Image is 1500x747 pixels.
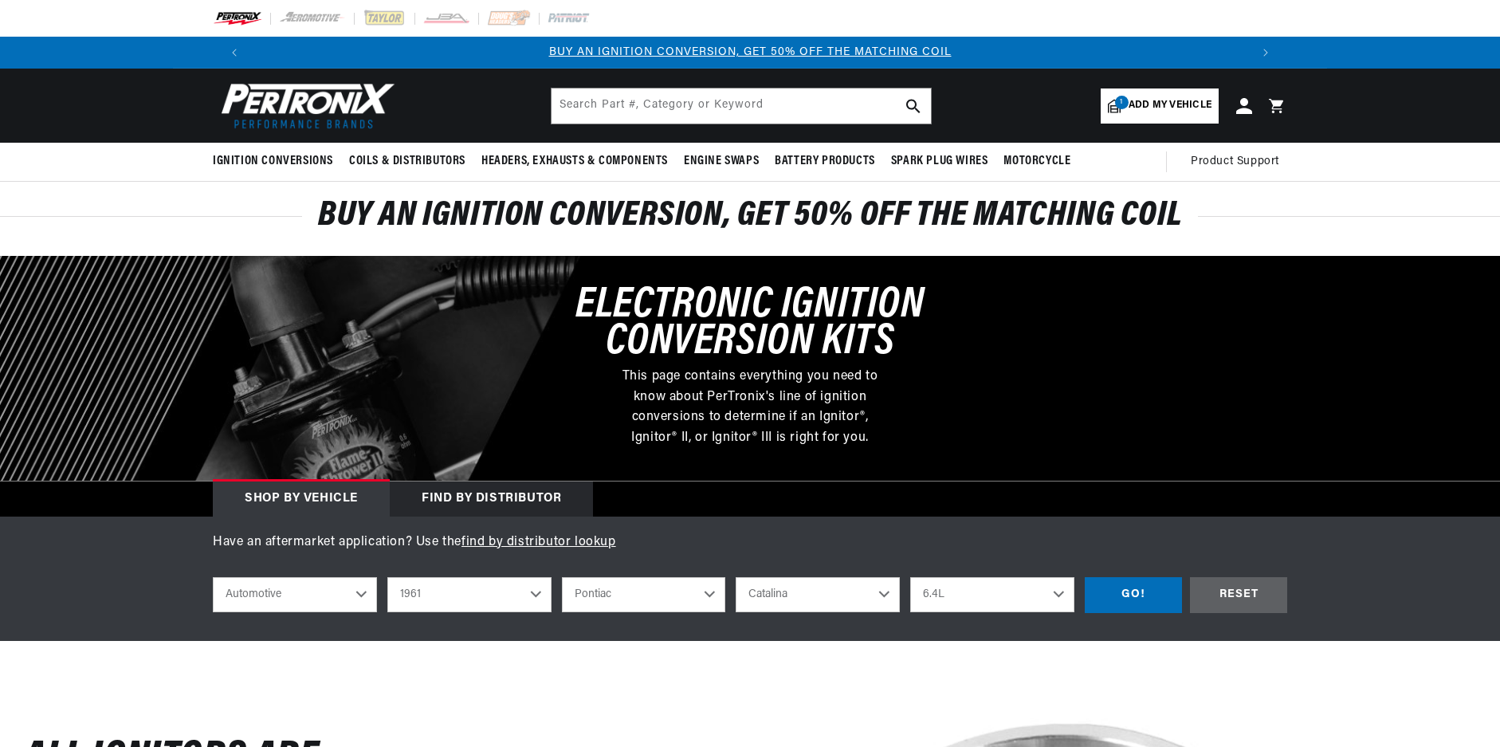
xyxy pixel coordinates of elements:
[883,143,996,180] summary: Spark Plug Wires
[250,44,1250,61] div: 1 of 3
[896,88,931,124] button: search button
[1101,88,1219,124] a: 1Add my vehicle
[1129,98,1211,113] span: Add my vehicle
[552,88,931,124] input: Search Part #, Category or Keyword
[173,37,1327,69] slideshow-component: Translation missing: en.sections.announcements.announcement_bar
[775,153,875,170] span: Battery Products
[511,288,989,363] h3: Electronic Ignition Conversion Kits
[767,143,883,180] summary: Battery Products
[891,153,988,170] span: Spark Plug Wires
[1191,143,1287,181] summary: Product Support
[610,367,890,448] p: This page contains everything you need to know about PerTronix's line of ignition conversions to ...
[910,577,1074,612] select: Engine
[549,46,952,58] a: BUY AN IGNITION CONVERSION, GET 50% OFF THE MATCHING COIL
[250,44,1250,61] div: Announcement
[1003,153,1070,170] span: Motorcycle
[213,533,1287,553] p: Have an aftermarket application? Use the
[736,577,900,612] select: Model
[213,153,333,170] span: Ignition Conversions
[213,78,396,133] img: Pertronix
[349,153,465,170] span: Coils & Distributors
[461,536,616,548] a: find by distributor lookup
[387,577,552,612] select: Year
[562,577,726,612] select: Make
[473,143,676,180] summary: Headers, Exhausts & Components
[213,143,341,180] summary: Ignition Conversions
[1115,96,1129,109] span: 1
[1085,577,1182,613] div: GO!
[1190,577,1287,613] div: RESET
[390,482,593,517] div: Find by Distributor
[684,153,759,170] span: Engine Swaps
[341,143,473,180] summary: Coils & Distributors
[676,143,767,180] summary: Engine Swaps
[213,577,377,612] select: Ride Type
[218,37,250,69] button: Translation missing: en.sections.announcements.previous_announcement
[481,153,668,170] span: Headers, Exhausts & Components
[995,143,1078,180] summary: Motorcycle
[213,482,390,517] div: Shop by vehicle
[1191,153,1279,171] span: Product Support
[1250,37,1282,69] button: Translation missing: en.sections.announcements.next_announcement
